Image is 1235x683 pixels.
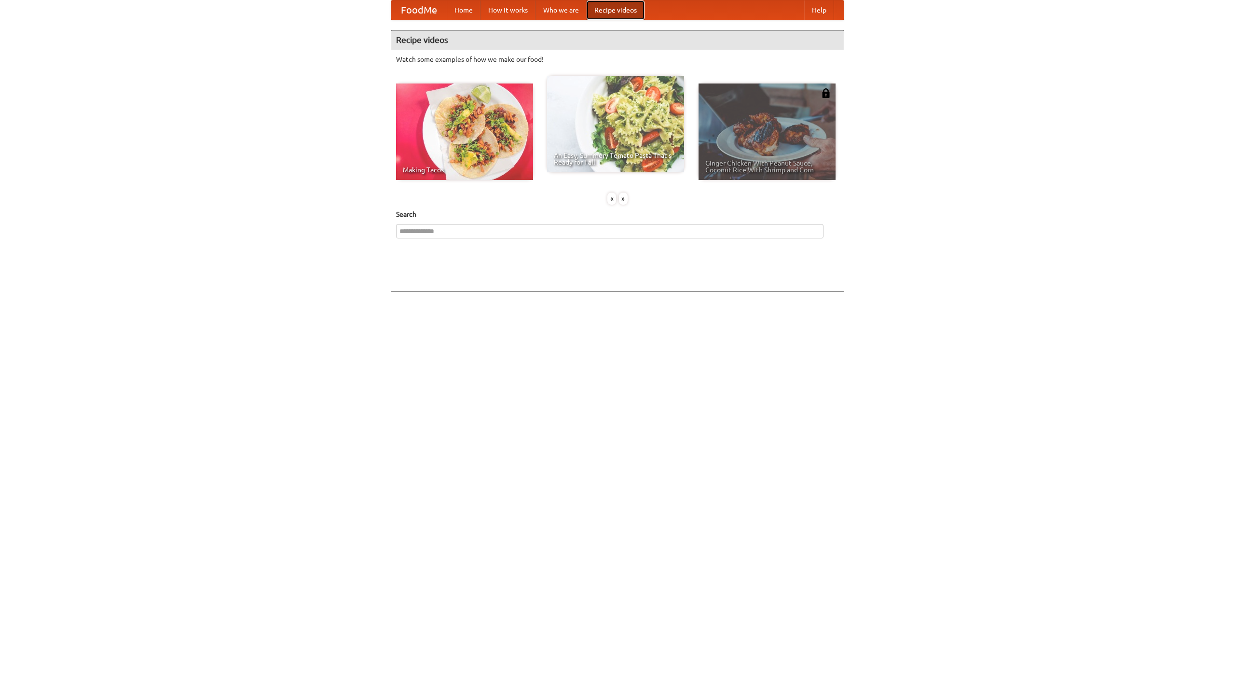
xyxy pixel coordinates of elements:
a: How it works [480,0,535,20]
a: Making Tacos [396,84,533,180]
span: Making Tacos [403,167,526,173]
a: FoodMe [391,0,447,20]
img: 483408.png [821,88,831,98]
h5: Search [396,209,839,219]
span: An Easy, Summery Tomato Pasta That's Ready for Fall [554,152,677,166]
h4: Recipe videos [391,30,844,50]
a: An Easy, Summery Tomato Pasta That's Ready for Fall [547,76,684,172]
div: « [607,193,616,205]
p: Watch some examples of how we make our food! [396,55,839,64]
a: Who we are [535,0,587,20]
a: Help [804,0,834,20]
a: Home [447,0,480,20]
a: Recipe videos [587,0,645,20]
div: » [619,193,628,205]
